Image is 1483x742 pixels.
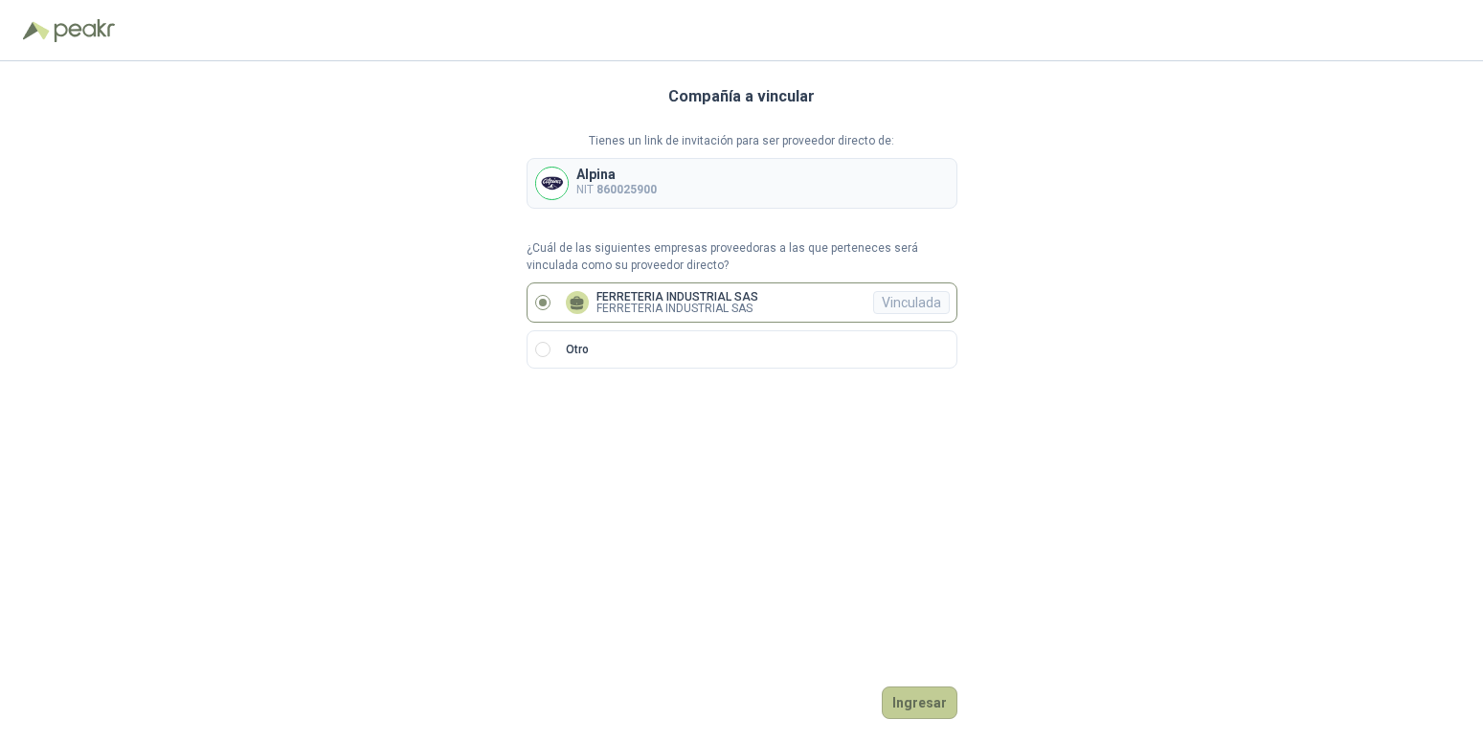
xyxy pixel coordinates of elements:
[668,84,815,109] h3: Compañía a vincular
[527,132,957,150] p: Tienes un link de invitación para ser proveedor directo de:
[873,291,950,314] div: Vinculada
[576,168,657,181] p: Alpina
[536,168,568,199] img: Company Logo
[596,303,758,314] p: FERRETERIA INDUSTRIAL SAS
[576,181,657,199] p: NIT
[566,341,589,359] p: Otro
[527,239,957,276] p: ¿Cuál de las siguientes empresas proveedoras a las que perteneces será vinculada como su proveedo...
[596,183,657,196] b: 860025900
[23,21,50,40] img: Logo
[882,686,957,719] button: Ingresar
[54,19,115,42] img: Peakr
[596,291,758,303] p: FERRETERIA INDUSTRIAL SAS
